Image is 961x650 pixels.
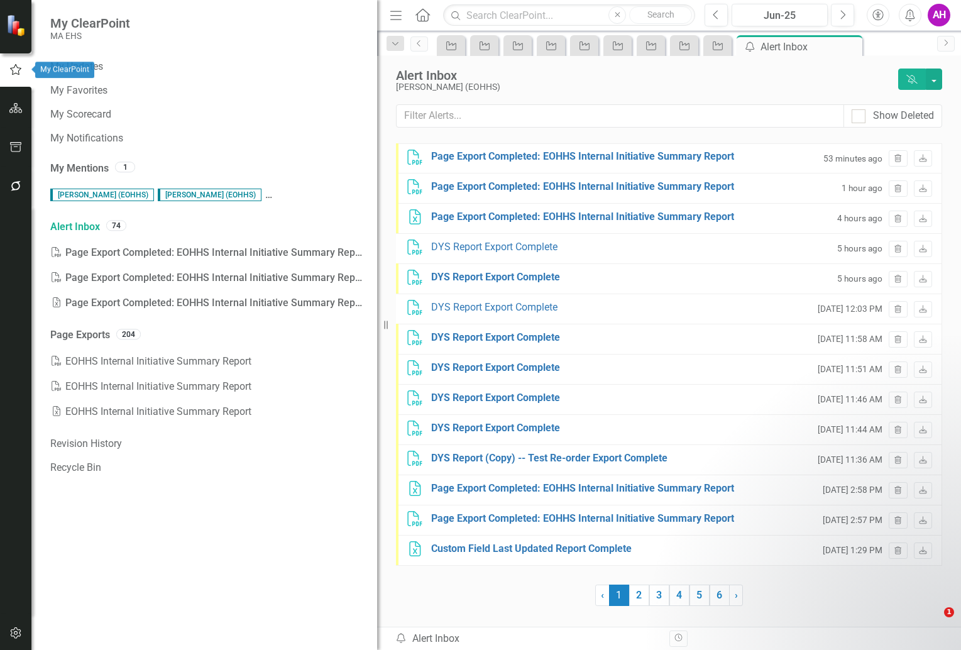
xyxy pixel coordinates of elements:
small: [DATE] 11:51 AM [818,363,882,375]
iframe: Intercom live chat [918,607,948,637]
div: DYS Report Export Complete [431,240,557,255]
div: 1 [115,162,135,172]
span: Search [647,9,674,19]
div: Page Export Completed: EOHHS Internal Initiative Summary Report [50,265,365,290]
small: [DATE] 11:44 AM [818,424,882,436]
div: My ClearPoint [35,62,94,78]
a: Revision History [50,437,365,451]
small: [DATE] 2:58 PM [823,484,882,496]
a: Recycle Bin [50,461,365,475]
small: [DATE] 2:57 PM [823,514,882,526]
div: [PERSON_NAME] (EOHHS) [396,82,892,92]
div: Page Export Completed: EOHHS Internal Initiative Summary Report [50,290,365,316]
div: 74 [106,220,126,231]
a: Alert Inbox [50,220,100,234]
a: My Mentions [50,162,109,176]
div: DYS Report (Copy) -- Test Re-order Export Complete [431,451,667,466]
span: My ClearPoint [50,16,130,31]
small: 5 hours ago [837,273,882,285]
div: Page Export Completed: EOHHS Internal Initiative Summary Report [431,180,734,194]
span: [PERSON_NAME] (EOHHS) [265,189,369,201]
small: MA EHS [50,31,130,41]
small: [DATE] 11:46 AM [818,394,882,405]
small: [DATE] 11:36 AM [818,454,882,466]
div: Jun-25 [736,8,823,23]
a: My Favorites [50,84,365,98]
a: Page Exports [50,328,110,343]
div: Alert Inbox [395,632,659,646]
div: DYS Report Export Complete [431,421,560,436]
span: 1 [944,607,954,617]
div: Page Export Completed: EOHHS Internal Initiative Summary Report [431,512,734,526]
div: Page Export Completed: EOHHS Internal Initiative Summary Report [431,150,734,164]
div: 204 [116,329,141,339]
a: EOHHS Internal Initiative Summary Report [50,399,365,424]
div: DYS Report Export Complete [431,300,557,315]
div: Show Deleted [873,109,934,123]
button: Jun-25 [732,4,828,26]
button: Search [629,6,692,24]
input: Filter Alerts... [396,104,844,128]
span: 1 [609,585,629,606]
div: Page Export Completed: EOHHS Internal Initiative Summary Report [431,482,734,496]
small: 53 minutes ago [823,153,882,165]
a: My Scorecard [50,107,365,122]
small: [DATE] 11:58 AM [818,333,882,345]
span: [PERSON_NAME] (EOHHS) [158,189,261,201]
div: Custom Field Last Updated Report Complete [431,542,632,556]
a: 4 [669,585,689,606]
small: 4 hours ago [837,212,882,224]
a: EOHHS Internal Initiative Summary Report [50,349,365,374]
div: Page Export Completed: EOHHS Internal Initiative Summary Report [431,210,734,224]
span: Hello, all. Please review this mock up. We can discuss feedback during the strategy planning meet... [50,189,858,201]
small: 5 hours ago [837,243,882,255]
small: [DATE] 12:03 PM [818,303,882,315]
a: 6 [710,585,730,606]
button: AH [928,4,950,26]
a: EOHHS Internal Initiative Summary Report [50,374,365,399]
div: Alert Inbox [396,69,892,82]
a: 3 [649,585,669,606]
span: ‹ [601,589,604,601]
div: DYS Report Export Complete [431,391,560,405]
a: My Updates [50,60,365,74]
span: [PERSON_NAME] (EOHHS) [50,189,154,201]
div: DYS Report Export Complete [431,270,560,285]
div: Alert Inbox [761,39,859,55]
a: 2 [629,585,649,606]
div: Page Export Completed: EOHHS Internal Initiative Summary Report [50,240,365,265]
div: DYS Report Export Complete [431,331,560,345]
img: ClearPoint Strategy [6,14,28,36]
a: 5 [689,585,710,606]
a: My Notifications [50,131,365,146]
input: Search ClearPoint... [443,4,695,26]
div: DYS Report Export Complete [431,361,560,375]
small: 1 hour ago [842,182,882,194]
